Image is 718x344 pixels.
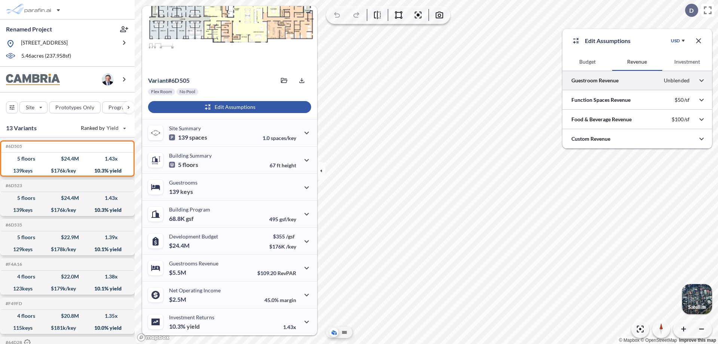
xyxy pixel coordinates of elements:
p: 495 [269,216,296,222]
button: Aerial View [329,328,338,337]
a: Mapbox homepage [137,333,170,342]
p: 139 [169,188,193,195]
p: 139 [169,134,207,141]
a: OpenStreetMap [641,338,677,343]
p: # 6d505 [148,77,190,84]
span: /gsf [286,233,295,240]
button: Ranked by Yield [75,122,131,134]
p: Investment Returns [169,314,214,320]
p: $355 [269,233,296,240]
button: Program [102,101,142,113]
span: keys [180,188,193,195]
p: Custom Revenue [571,135,610,143]
p: Guestrooms Revenue [169,260,218,267]
p: Food & Beverage Revenue [571,116,632,123]
span: spaces/key [271,135,296,141]
p: 68.8K [169,215,194,222]
p: $5.5M [169,269,187,276]
p: Program [108,104,129,111]
a: Improve this map [679,338,716,343]
p: Building Program [169,206,210,213]
p: $100/sf [672,116,690,123]
span: gsf/key [279,216,296,222]
span: margin [280,297,296,303]
p: Net Operating Income [169,287,221,293]
img: BrandImage [6,74,60,85]
button: Site Plan [340,328,349,337]
p: [STREET_ADDRESS] [21,39,68,48]
span: Yield [107,124,119,132]
button: Site [19,101,47,113]
span: height [282,162,296,168]
p: $109.20 [257,270,296,276]
p: Edit Assumptions [585,36,630,45]
h5: Click to copy the code [4,222,22,228]
p: 1.0 [263,135,296,141]
p: Function Spaces Revenue [571,96,630,104]
h5: Click to copy the code [4,301,22,306]
p: Site Summary [169,125,201,131]
p: Building Summary [169,152,212,159]
button: Investment [662,53,712,71]
img: user logo [102,73,114,85]
p: Satellite [688,304,706,310]
p: 45.0% [264,297,296,303]
button: Edit Assumptions [148,101,311,113]
div: USD [671,38,680,44]
span: floors [182,161,198,168]
p: 10.3% [169,323,200,330]
p: $50/sf [675,97,690,103]
button: Revenue [612,53,662,71]
p: $24.4M [169,242,191,249]
p: $2.5M [169,296,187,303]
span: /key [286,243,296,250]
h5: Click to copy the code [4,183,22,188]
p: D [689,7,694,14]
p: Prototypes Only [55,104,94,111]
p: $176K [269,243,296,250]
span: ft [277,162,280,168]
span: RevPAR [277,270,296,276]
p: Development Budget [169,233,218,240]
h5: Click to copy the code [4,144,22,149]
p: No Pool [179,89,195,95]
p: 5.46 acres ( 237,958 sf) [21,52,71,60]
button: Budget [562,53,612,71]
p: 67 [270,162,296,168]
span: gsf [186,215,194,222]
h5: Click to copy the code [4,262,22,267]
p: Site [26,104,34,111]
span: spaces [189,134,207,141]
span: yield [187,323,200,330]
span: Variant [148,77,168,84]
p: Guestrooms [169,179,197,186]
img: Switcher Image [682,284,712,314]
a: Mapbox [619,338,639,343]
p: Renamed Project [6,25,52,33]
p: 1.43x [283,324,296,330]
button: Switcher ImageSatellite [682,284,712,314]
p: 5 [169,161,198,168]
button: Prototypes Only [49,101,101,113]
p: Flex Room [151,89,172,95]
p: 13 Variants [6,124,37,133]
